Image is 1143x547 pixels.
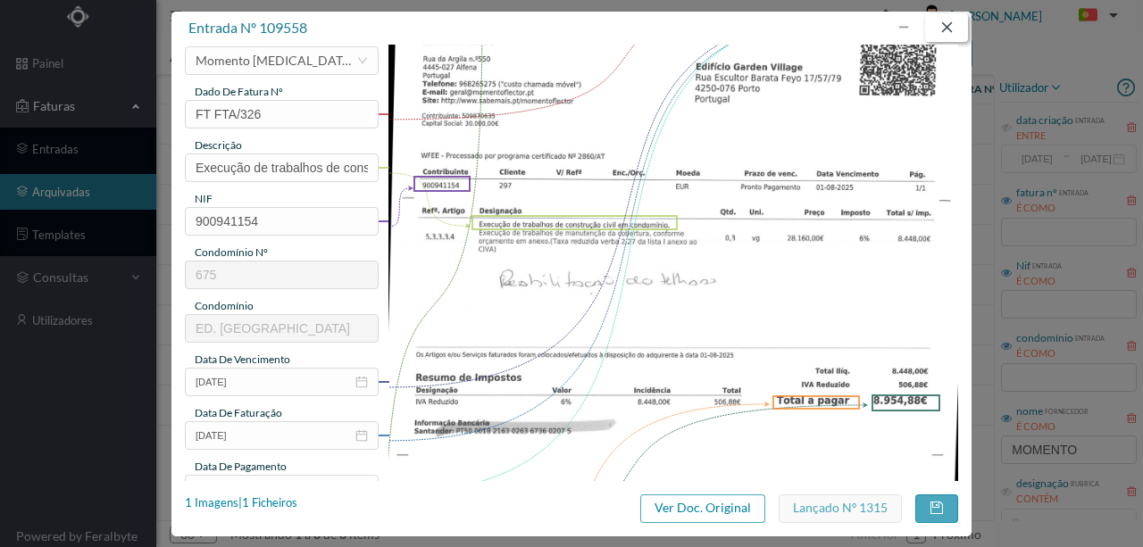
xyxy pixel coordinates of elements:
span: condomínio [195,299,254,312]
span: NIF [195,192,213,205]
button: Lançado nº 1315 [779,494,902,523]
button: PT [1064,2,1125,30]
div: 1 Imagens | 1 Ficheiros [185,494,297,512]
div: Momento Flector - Engenharia E Construção Unipessoal Lda [196,47,356,74]
span: data de faturação [195,406,282,419]
span: data de vencimento [195,352,290,366]
span: condomínio nº [195,245,268,259]
span: descrição [195,138,242,152]
span: data de pagamento [195,460,287,473]
i: icon: calendar [355,376,368,388]
span: dado de fatura nº [195,85,283,98]
i: icon: calendar [355,429,368,442]
button: Ver Doc. Original [640,494,765,523]
span: entrada nº 109558 [188,19,307,36]
span: fornecedor [195,31,251,45]
i: icon: down [357,55,368,66]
